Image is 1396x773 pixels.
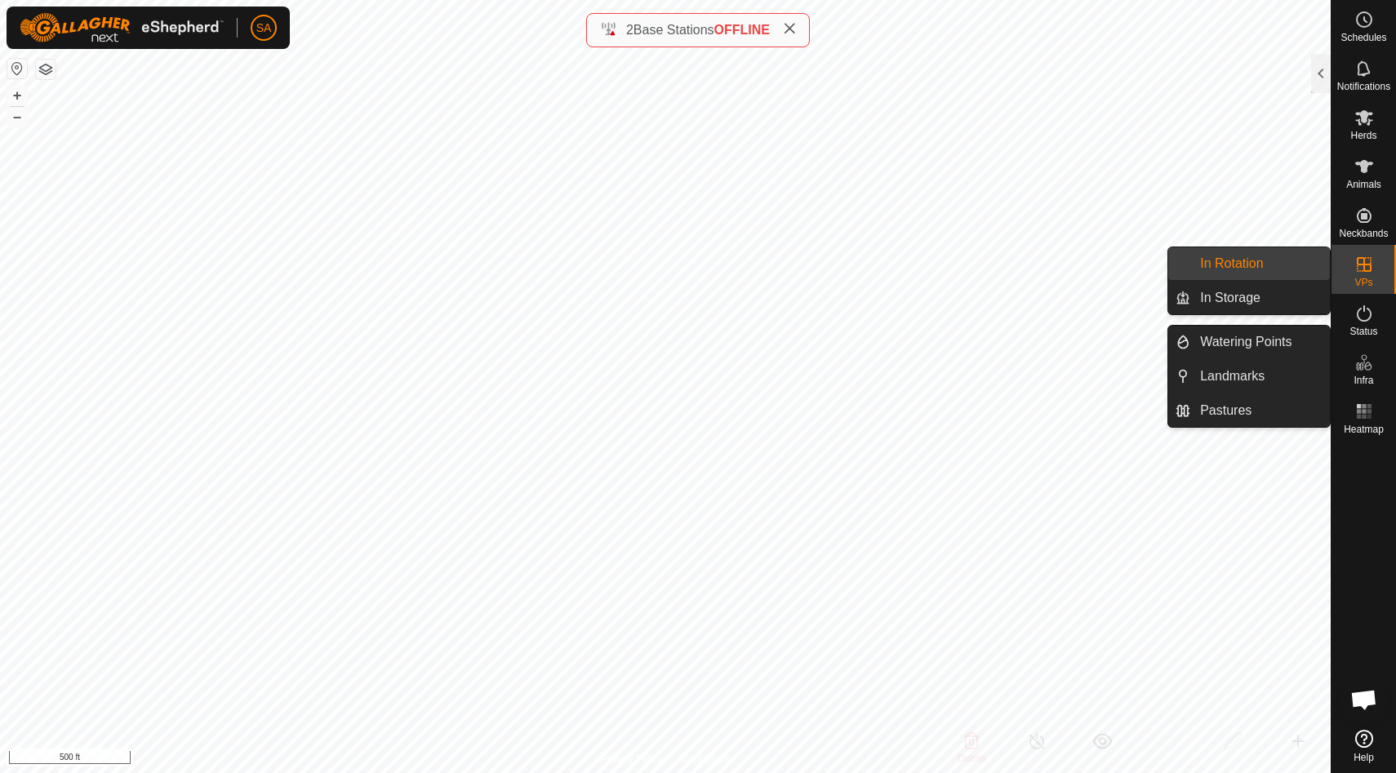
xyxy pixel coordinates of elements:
a: In Storage [1190,282,1330,314]
span: In Rotation [1200,254,1263,273]
a: Open chat [1340,675,1389,724]
span: Animals [1346,180,1381,189]
li: In Storage [1168,282,1330,314]
li: Pastures [1168,394,1330,427]
a: Privacy Policy [601,752,662,766]
span: Landmarks [1200,367,1265,386]
a: Pastures [1190,394,1330,427]
span: Base Stations [634,23,714,37]
button: – [7,107,27,127]
a: In Rotation [1190,247,1330,280]
li: Watering Points [1168,326,1330,358]
li: Landmarks [1168,360,1330,393]
span: In Storage [1200,288,1260,308]
span: Neckbands [1339,229,1388,238]
span: Infra [1354,375,1373,385]
li: In Rotation [1168,247,1330,280]
span: Pastures [1200,401,1252,420]
span: OFFLINE [714,23,770,37]
span: Heatmap [1344,424,1384,434]
span: VPs [1354,278,1372,287]
span: Help [1354,753,1374,762]
a: Contact Us [682,752,730,766]
span: Herds [1350,131,1376,140]
a: Help [1332,723,1396,769]
span: 2 [626,23,634,37]
button: Map Layers [36,60,56,79]
a: Watering Points [1190,326,1330,358]
button: Reset Map [7,59,27,78]
span: SA [256,20,272,37]
a: Landmarks [1190,360,1330,393]
button: + [7,86,27,105]
img: Gallagher Logo [20,13,224,42]
span: Schedules [1340,33,1386,42]
span: Notifications [1337,82,1390,91]
span: Watering Points [1200,332,1292,352]
span: Status [1349,327,1377,336]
